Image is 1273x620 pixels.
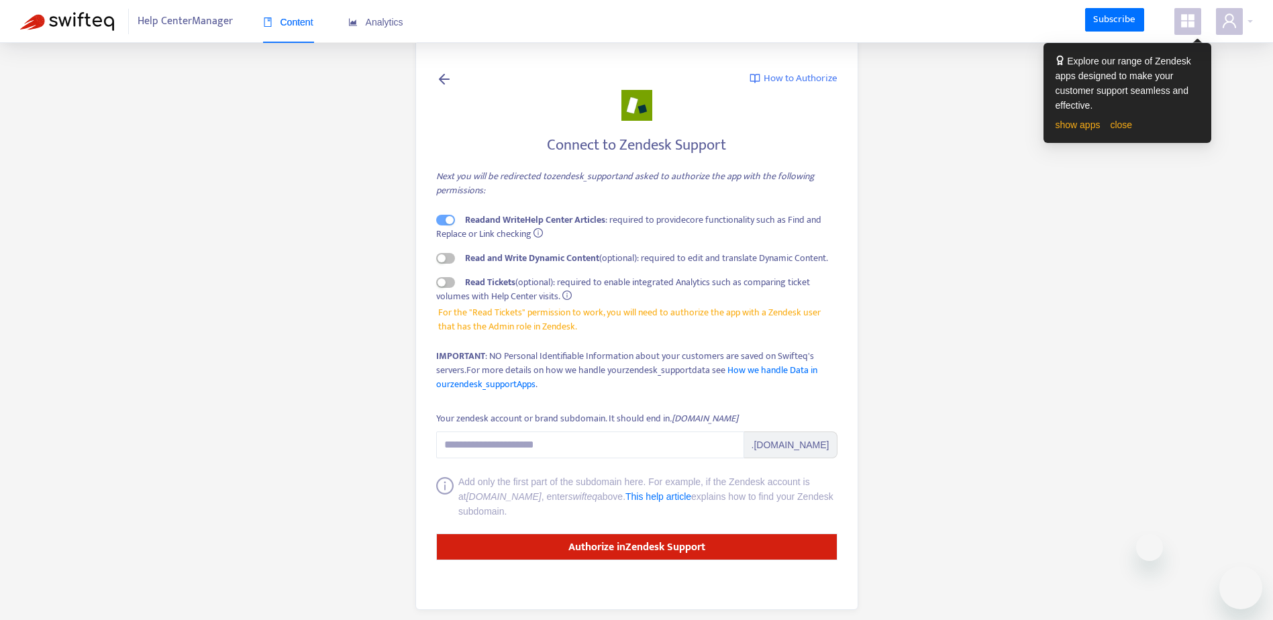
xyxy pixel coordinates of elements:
[263,17,272,27] span: book
[621,90,652,121] img: zendesk_support.png
[1219,566,1262,609] iframe: Button to launch messaging window
[348,17,358,27] span: area-chart
[670,411,738,426] i: .[DOMAIN_NAME]
[562,291,572,300] span: info-circle
[1056,119,1101,130] a: show apps
[465,212,605,227] strong: Read and Write Help Center Articles
[436,362,817,392] span: For more details on how we handle your zendesk_support data see .
[348,17,403,28] span: Analytics
[138,9,233,34] span: Help Center Manager
[1110,119,1132,130] a: close
[466,491,542,502] i: [DOMAIN_NAME]
[465,250,599,266] strong: Read and Write Dynamic Content
[436,477,454,519] span: info-circle
[465,250,828,266] span: (optional): required to edit and translate Dynamic Content.
[20,12,114,31] img: Swifteq
[568,491,597,502] i: swifteq
[1180,13,1196,29] span: appstore
[1085,8,1144,32] a: Subscribe
[436,411,738,426] div: Your zendesk account or brand subdomain. It should end in
[465,274,515,290] strong: Read Tickets
[750,71,837,87] a: How to Authorize
[1056,54,1199,113] div: Explore our range of Zendesk apps designed to make your customer support seamless and effective.
[625,491,691,502] a: This help article
[436,136,837,154] h4: Connect to Zendesk Support
[438,305,835,333] span: For the "Read Tickets" permission to work, you will need to authorize the app with a Zendesk user...
[533,228,543,238] span: info-circle
[436,362,817,392] a: How we handle Data in ourzendesk_supportApps
[764,71,837,87] span: How to Authorize
[1221,13,1237,29] span: user
[436,533,837,560] button: Authorize inZendesk Support
[436,274,810,304] span: (optional): required to enable integrated Analytics such as comparing ticket volumes with Help Ce...
[568,538,705,556] strong: Authorize in Zendesk Support
[1136,534,1163,561] iframe: Close message
[750,73,760,84] img: image-link
[436,348,485,364] strong: IMPORTANT
[744,431,837,458] span: .[DOMAIN_NAME]
[436,349,837,391] div: : NO Personal Identifiable Information about your customers are saved on Swifteq's servers.
[436,168,815,198] i: Next you will be redirected to zendesk_support and asked to authorize the app with the following ...
[263,17,313,28] span: Content
[436,212,821,242] span: : required to provide core functionality such as Find and Replace or Link checking
[458,474,837,519] div: Add only the first part of the subdomain here. For example, if the Zendesk account is at , enter ...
